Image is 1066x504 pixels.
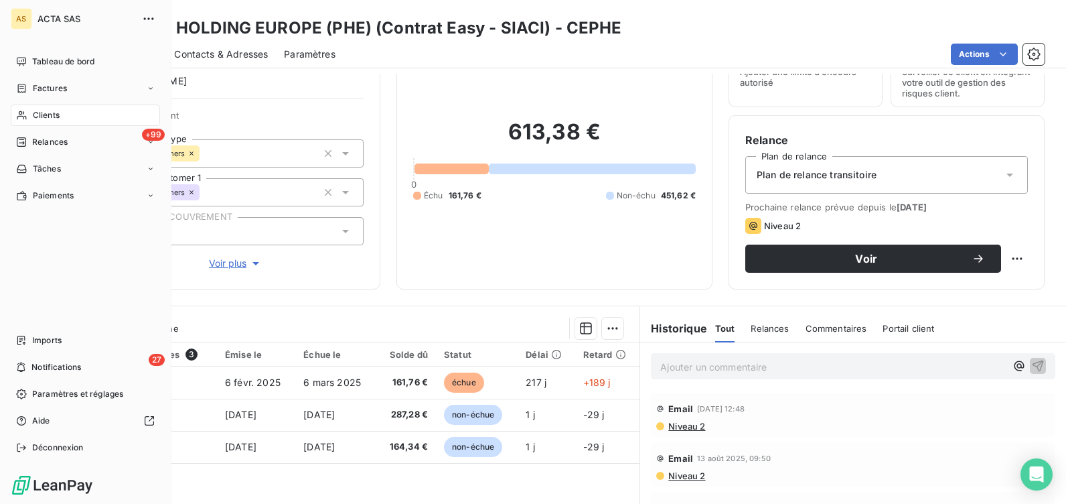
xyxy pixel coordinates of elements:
[583,349,632,360] div: Retard
[751,323,789,334] span: Relances
[444,405,502,425] span: non-échue
[33,163,61,175] span: Tâches
[32,136,68,148] span: Relances
[149,354,165,366] span: 27
[883,323,934,334] span: Portail client
[761,253,972,264] span: Voir
[583,441,605,452] span: -29 j
[384,408,428,422] span: 287,28 €
[384,349,428,360] div: Solde dû
[697,405,745,413] span: [DATE] 12:48
[667,470,705,481] span: Niveau 2
[764,220,801,231] span: Niveau 2
[583,409,605,420] span: -29 j
[526,377,546,388] span: 217 j
[715,323,735,334] span: Tout
[526,441,534,452] span: 1 j
[640,320,707,336] h6: Historique
[209,257,262,270] span: Voir plus
[225,409,256,420] span: [DATE]
[200,147,210,160] input: Ajouter une valeur
[583,377,611,388] span: +189 j
[668,453,693,464] span: Email
[33,190,74,202] span: Paiements
[757,168,877,182] span: Plan de relance transitoire
[526,409,534,420] span: 1 j
[1020,458,1053,491] div: Open Intercom Messenger
[384,376,428,389] span: 161,76 €
[526,349,566,360] div: Délai
[303,349,368,360] div: Échue le
[384,440,428,454] span: 164,34 €
[668,403,693,414] span: Email
[11,475,94,496] img: Logo LeanPay
[142,129,165,141] span: +99
[411,179,416,190] span: 0
[745,132,1028,148] h6: Relance
[902,66,1033,99] span: Surveiller ce client en intégrant votre outil de gestion des risques client.
[449,190,481,202] span: 161,76 €
[424,190,443,202] span: Échu
[617,190,656,202] span: Non-échu
[667,421,705,432] span: Niveau 2
[225,377,281,388] span: 6 févr. 2025
[31,361,81,373] span: Notifications
[444,437,502,457] span: non-échue
[740,66,871,88] span: Ajouter une limite d’encours autorisé
[897,202,927,212] span: [DATE]
[745,202,1028,212] span: Prochaine relance prévue depuis le
[951,44,1018,65] button: Actions
[225,349,287,360] div: Émise le
[33,109,60,121] span: Clients
[745,245,1001,273] button: Voir
[37,13,134,24] span: ACTA SAS
[225,441,256,452] span: [DATE]
[444,373,484,393] span: échue
[806,323,867,334] span: Commentaires
[32,442,84,454] span: Déconnexion
[444,349,510,360] div: Statut
[11,8,32,29] div: AS
[697,454,771,462] span: 13 août 2025, 09:50
[32,56,94,68] span: Tableau de bord
[413,119,696,159] h2: 613,38 €
[185,349,198,361] span: 3
[200,186,210,198] input: Ajouter une valeur
[284,48,335,61] span: Paramètres
[118,16,622,40] h3: PARTS HOLDING EUROPE (PHE) (Contrat Easy - SIACI) - CEPHE
[11,410,160,432] a: Aide
[32,334,62,346] span: Imports
[174,48,268,61] span: Contacts & Adresses
[108,256,364,271] button: Voir plus
[108,110,364,129] span: Propriétés Client
[32,415,50,427] span: Aide
[32,388,123,400] span: Paramètres et réglages
[661,190,696,202] span: 451,62 €
[303,409,335,420] span: [DATE]
[303,441,335,452] span: [DATE]
[303,377,361,388] span: 6 mars 2025
[33,82,67,94] span: Factures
